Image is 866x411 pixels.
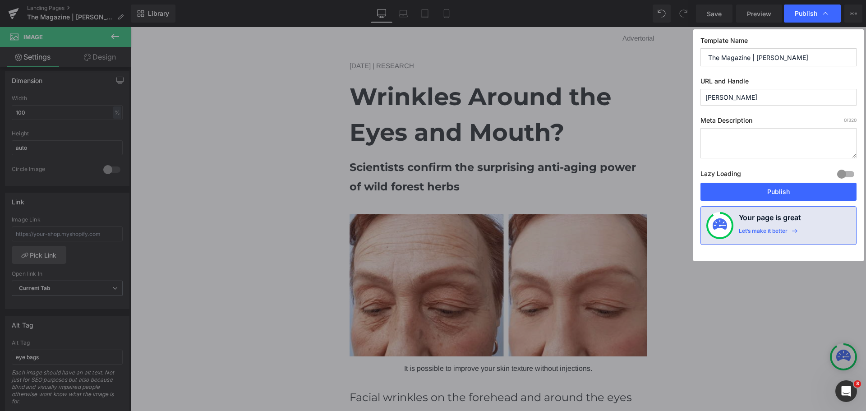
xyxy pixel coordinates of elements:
[219,336,517,347] div: It is possible to improve your skin texture without injections.
[739,212,801,227] h4: Your page is great
[854,380,861,388] span: 3
[700,183,857,201] button: Publish
[795,9,817,18] span: Publish
[739,227,788,239] div: Let’s make it better
[219,55,481,120] b: Wrinkles Around the Eyes and Mouth?
[219,6,524,17] p: Advertorial
[219,134,506,166] b: Scientists confirm the surprising anti-aging power of wild forest herbs
[844,117,847,123] span: 0
[835,380,857,402] iframe: Intercom live chat
[700,37,857,48] label: Template Name
[700,77,857,89] label: URL and Handle
[219,34,517,44] p: [DATE] | RESEARCH
[219,187,517,329] img: eye bags
[700,116,857,128] label: Meta Description
[844,117,857,123] span: /320
[713,218,727,233] img: onboarding-status.svg
[700,168,741,183] label: Lazy Loading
